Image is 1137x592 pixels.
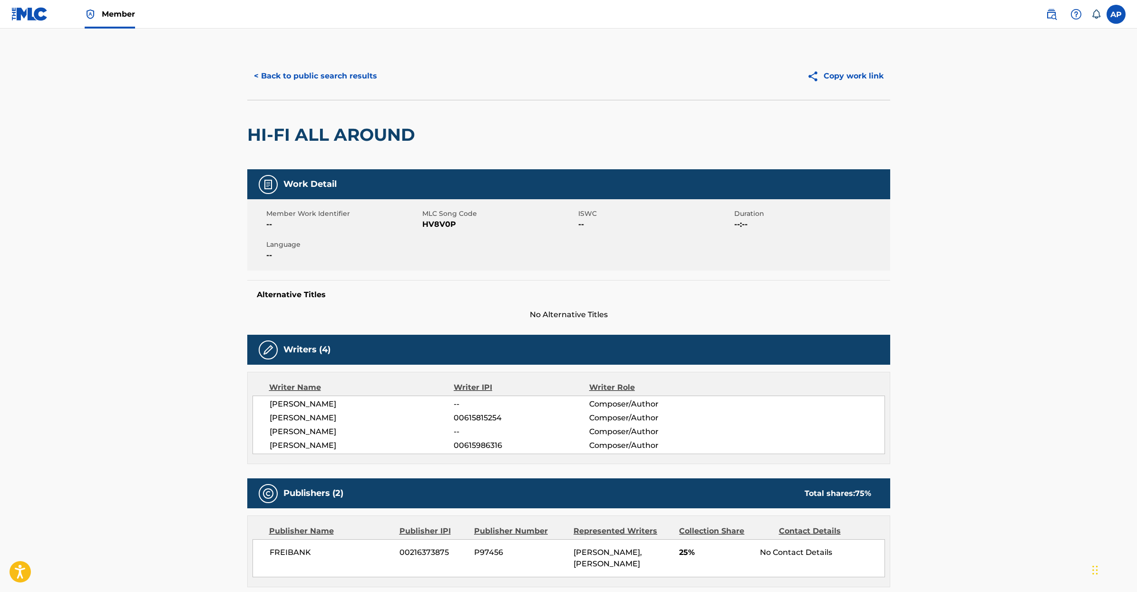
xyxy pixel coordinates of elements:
span: Composer/Author [589,412,712,424]
div: Help [1067,5,1086,24]
span: -- [454,426,589,437]
span: [PERSON_NAME] [270,412,454,424]
span: --:-- [734,219,888,230]
span: No Alternative Titles [247,309,890,320]
span: Language [266,240,420,250]
img: Top Rightsholder [85,9,96,20]
h5: Writers (4) [283,344,330,355]
img: Copy work link [807,70,824,82]
span: [PERSON_NAME] [270,440,454,451]
span: ISWC [578,209,732,219]
span: -- [454,398,589,410]
a: Public Search [1042,5,1061,24]
div: Publisher Number [474,525,566,537]
img: help [1070,9,1082,20]
span: P97456 [474,547,566,558]
h5: Publishers (2) [283,488,343,499]
div: Writer Role [589,382,712,393]
div: No Contact Details [760,547,884,558]
div: Publisher IPI [399,525,467,537]
iframe: Resource Center [1110,412,1137,489]
h5: Work Detail [283,179,337,190]
img: Publishers [262,488,274,499]
img: Writers [262,344,274,356]
span: MLC Song Code [422,209,576,219]
span: HV8V0P [422,219,576,230]
img: search [1046,9,1057,20]
button: Copy work link [800,64,890,88]
span: -- [266,250,420,261]
span: Composer/Author [589,440,712,451]
span: 75 % [855,489,871,498]
span: [PERSON_NAME] [270,398,454,410]
div: Represented Writers [573,525,672,537]
span: [PERSON_NAME], [PERSON_NAME] [573,548,642,568]
div: Publisher Name [269,525,392,537]
span: Member Work Identifier [266,209,420,219]
h2: HI-FI ALL AROUND [247,124,420,146]
img: MLC Logo [11,7,48,21]
iframe: Chat Widget [1089,546,1137,592]
span: Composer/Author [589,398,712,410]
div: Drag [1092,556,1098,584]
div: Writer IPI [454,382,589,393]
span: FREIBANK [270,547,393,558]
span: -- [266,219,420,230]
div: Contact Details [779,525,871,537]
img: Work Detail [262,179,274,190]
button: < Back to public search results [247,64,384,88]
span: 00615986316 [454,440,589,451]
div: Total shares: [805,488,871,499]
span: [PERSON_NAME] [270,426,454,437]
span: Duration [734,209,888,219]
span: 00615815254 [454,412,589,424]
div: Notifications [1091,10,1101,19]
span: Member [102,9,135,19]
span: -- [578,219,732,230]
div: Collection Share [679,525,771,537]
span: Composer/Author [589,426,712,437]
span: 00216373875 [399,547,467,558]
div: User Menu [1107,5,1126,24]
h5: Alternative Titles [257,290,881,300]
div: Writer Name [269,382,454,393]
span: 25% [679,547,753,558]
